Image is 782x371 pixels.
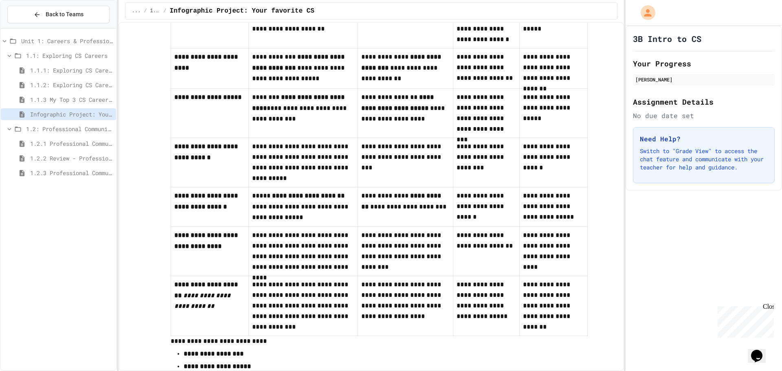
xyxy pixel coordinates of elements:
span: 1.2.1 Professional Communication [30,139,113,148]
h2: Assignment Details [633,96,775,108]
span: / [144,8,147,14]
span: 1.2: Professional Communication [26,125,113,133]
span: 1.1.2: Exploring CS Careers - Review [30,81,113,89]
div: No due date set [633,111,775,121]
span: 1.2.3 Professional Communication Challenge [30,169,113,177]
span: ... [132,8,141,14]
span: 1.1: Exploring CS Careers [150,8,160,14]
p: Switch to "Grade View" to access the chat feature and communicate with your teacher for help and ... [640,147,768,171]
h1: 3B Intro to CS [633,33,701,44]
span: 1.2.2 Review - Professional Communication [30,154,113,162]
span: 1.1.1: Exploring CS Careers [30,66,113,75]
span: 1.1.3 My Top 3 CS Careers! [30,95,113,104]
button: Back to Teams [7,6,110,23]
div: [PERSON_NAME] [635,76,772,83]
span: Infographic Project: Your favorite CS [170,6,314,16]
iframe: chat widget [714,303,774,338]
span: Unit 1: Careers & Professionalism [21,37,113,45]
div: Chat with us now!Close [3,3,56,52]
iframe: chat widget [748,338,774,363]
h3: Need Help? [640,134,768,144]
span: Infographic Project: Your favorite CS [30,110,113,119]
h2: Your Progress [633,58,775,69]
span: Back to Teams [46,10,83,19]
span: 1.1: Exploring CS Careers [26,51,113,60]
div: My Account [632,3,657,22]
span: / [163,8,166,14]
